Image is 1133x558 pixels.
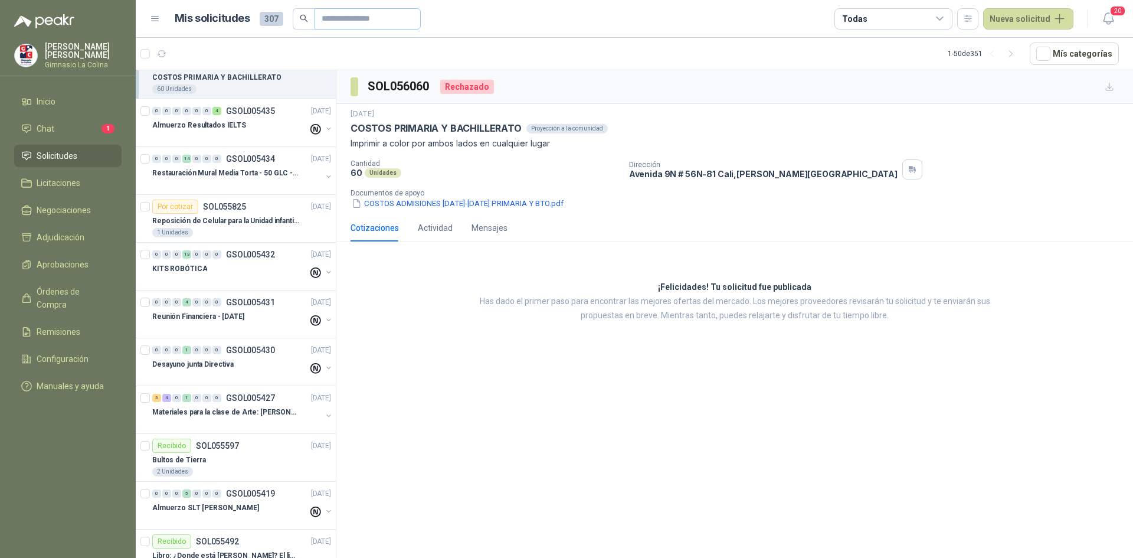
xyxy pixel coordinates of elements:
[152,502,259,514] p: Almuerzo SLT [PERSON_NAME]
[351,221,399,234] div: Cotizaciones
[182,490,191,498] div: 5
[45,43,122,59] p: [PERSON_NAME] [PERSON_NAME]
[152,534,191,549] div: Recibido
[202,346,211,354] div: 0
[152,228,193,237] div: 1 Unidades
[226,155,275,163] p: GSOL005434
[202,107,211,115] div: 0
[471,221,507,234] div: Mensajes
[418,221,453,234] div: Actividad
[152,346,161,354] div: 0
[152,72,281,83] p: COSTOS PRIMARIA Y BACHILLERATO
[260,12,283,26] span: 307
[351,137,1119,150] p: Imprimir a color por ambos lados en cualquier lugar
[202,298,211,306] div: 0
[203,203,246,211] p: SOL055825
[175,10,250,27] h1: Mis solicitudes
[226,394,275,402] p: GSOL005427
[368,77,431,96] h3: SOL056060
[172,250,181,259] div: 0
[14,172,122,194] a: Licitaciones
[152,168,299,179] p: Restauración Mural Media Torta - 50 GLC - URGENTE
[14,321,122,343] a: Remisiones
[152,152,333,190] a: 0 0 0 14 0 0 0 GSOL005434[DATE] Restauración Mural Media Torta - 50 GLC - URGENTE
[152,359,234,370] p: Desayuno junta Directiva
[152,298,161,306] div: 0
[202,250,211,259] div: 0
[37,177,80,190] span: Licitaciones
[192,298,201,306] div: 0
[311,249,331,260] p: [DATE]
[152,216,299,227] p: Reposición de Celular para la Unidad infantil (con forro, y vidrio protector)
[351,109,374,120] p: [DATE]
[14,90,122,113] a: Inicio
[14,348,122,370] a: Configuración
[658,280,811,295] h3: ¡Felicidades! Tu solicitud fue publicada
[182,107,191,115] div: 0
[14,14,74,28] img: Logo peakr
[1109,5,1126,17] span: 20
[226,250,275,259] p: GSOL005432
[311,106,331,117] p: [DATE]
[192,250,201,259] div: 0
[983,8,1073,30] button: Nueva solicitud
[152,107,161,115] div: 0
[152,394,161,402] div: 3
[152,250,161,259] div: 0
[351,189,1128,197] p: Documentos de apoyo
[226,107,275,115] p: GSOL005435
[1030,43,1119,65] button: Mís categorías
[14,145,122,167] a: Solicitudes
[182,250,191,259] div: 13
[172,490,181,498] div: 0
[192,490,201,498] div: 0
[37,95,55,108] span: Inicio
[14,199,122,221] a: Negociaciones
[1098,8,1119,30] button: 20
[152,200,198,214] div: Por cotizar
[311,393,331,404] p: [DATE]
[311,345,331,356] p: [DATE]
[162,394,171,402] div: 4
[629,161,898,169] p: Dirección
[629,169,898,179] p: Avenida 9N # 56N-81 Cali , [PERSON_NAME][GEOGRAPHIC_DATA]
[311,440,331,452] p: [DATE]
[152,311,244,322] p: Reunión Financiera - [DATE]
[37,258,89,271] span: Aprobaciones
[152,490,161,498] div: 0
[192,346,201,354] div: 0
[351,197,565,210] button: COSTOS ADMISIONES [DATE]-[DATE] PRIMARIA Y BTO.pdf
[311,536,331,547] p: [DATE]
[212,250,221,259] div: 0
[37,353,89,366] span: Configuración
[172,155,181,163] div: 0
[202,394,211,402] div: 0
[311,154,331,165] p: [DATE]
[152,120,246,131] p: Almuerzo Resultados IELTS
[45,61,122,68] p: Gimnasio La Colina
[152,247,333,285] a: 0 0 0 13 0 0 0 GSOL005432[DATE] KITS ROBÓTICA
[212,346,221,354] div: 0
[212,298,221,306] div: 0
[212,107,221,115] div: 4
[440,80,494,94] div: Rechazado
[136,195,336,243] a: Por cotizarSOL055825[DATE] Reposición de Celular para la Unidad infantil (con forro, y vidrio pro...
[172,298,181,306] div: 0
[226,490,275,498] p: GSOL005419
[162,250,171,259] div: 0
[152,407,299,418] p: Materiales para la clase de Arte: [PERSON_NAME]
[152,295,333,333] a: 0 0 0 4 0 0 0 GSOL005431[DATE] Reunión Financiera - [DATE]
[162,155,171,163] div: 0
[162,107,171,115] div: 0
[182,394,191,402] div: 1
[226,298,275,306] p: GSOL005431
[351,122,522,135] p: COSTOS PRIMARIA Y BACHILLERATO
[526,124,608,133] div: Proyección a la comunidad
[14,375,122,397] a: Manuales y ayuda
[152,155,161,163] div: 0
[152,343,333,381] a: 0 0 0 1 0 0 0 GSOL005430[DATE] Desayuno junta Directiva
[300,14,308,22] span: search
[351,159,620,168] p: Cantidad
[311,297,331,308] p: [DATE]
[162,346,171,354] div: 0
